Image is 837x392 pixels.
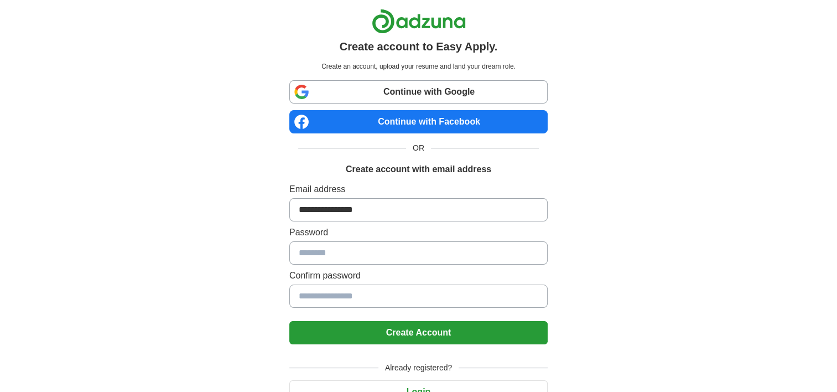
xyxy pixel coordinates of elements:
label: Password [289,226,548,239]
h1: Create account to Easy Apply. [340,38,498,55]
a: Continue with Google [289,80,548,104]
h1: Create account with email address [346,163,491,176]
a: Continue with Facebook [289,110,548,133]
button: Create Account [289,321,548,344]
img: Adzuna logo [372,9,466,34]
label: Confirm password [289,269,548,282]
span: Already registered? [378,362,459,374]
p: Create an account, upload your resume and land your dream role. [292,61,545,71]
label: Email address [289,183,548,196]
span: OR [406,142,431,154]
